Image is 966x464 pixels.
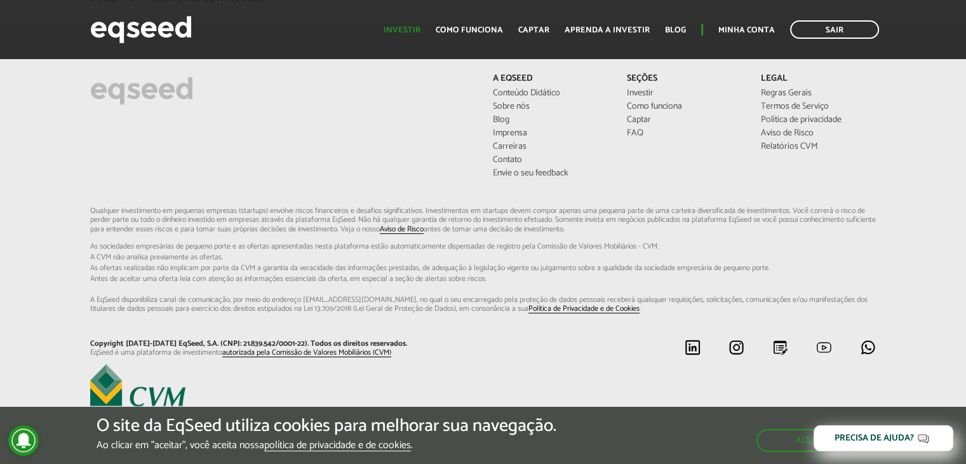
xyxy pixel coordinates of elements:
[565,26,650,34] a: Aprenda a investir
[627,102,742,111] a: Como funciona
[90,275,876,283] span: Antes de aceitar uma oferta leia com atenção as informações essenciais da oferta, em especial...
[97,416,556,436] h5: O site da EqSeed utiliza cookies para melhorar sua navegação.
[493,116,608,125] a: Blog
[627,116,742,125] a: Captar
[90,264,876,272] span: As ofertas realizadas não implicam por parte da CVM a garantia da veracidade das informações p...
[90,254,876,261] span: A CVM não analisa previamente as ofertas.
[384,26,420,34] a: Investir
[756,429,869,452] button: Aceitar
[436,26,503,34] a: Como funciona
[493,156,608,165] a: Contato
[493,169,608,178] a: Envie o seu feedback
[761,116,876,125] a: Política de privacidade
[493,74,608,85] p: A EqSeed
[90,207,876,314] p: Qualquer investimento em pequenas empresas (startups) envolve riscos financeiros e desafios signi...
[90,364,185,415] img: EqSeed é uma plataforma de investimento autorizada pela Comissão de Valores Mobiliários (CVM)
[718,26,775,34] a: Minha conta
[627,89,742,98] a: Investir
[528,305,640,313] a: Política de Privacidade e de Cookies
[761,142,876,151] a: Relatórios CVM
[772,339,788,355] img: blog.svg
[761,89,876,98] a: Regras Gerais
[90,74,193,108] img: EqSeed Logo
[97,439,556,451] p: Ao clicar em "aceitar", você aceita nossa .
[761,129,876,138] a: Aviso de Risco
[90,348,474,357] p: EqSeed é uma plataforma de investimento
[493,142,608,151] a: Carreiras
[761,102,876,111] a: Termos de Serviço
[380,226,424,234] a: Aviso de Risco
[685,339,701,355] img: linkedin.svg
[493,129,608,138] a: Imprensa
[860,339,876,355] img: whatsapp.svg
[493,102,608,111] a: Sobre nós
[90,243,876,250] span: As sociedades empresárias de pequeno porte e as ofertas apresentadas nesta plataforma estão aut...
[728,339,744,355] img: instagram.svg
[90,339,474,348] p: Copyright [DATE]-[DATE] EqSeed, S.A. (CNPJ: 21.839.542/0001-22). Todos os direitos reservados.
[264,440,411,451] a: política de privacidade e de cookies
[518,26,549,34] a: Captar
[665,26,686,34] a: Blog
[627,129,742,138] a: FAQ
[493,89,608,98] a: Conteúdo Didático
[816,339,832,355] img: youtube.svg
[790,20,879,39] a: Sair
[90,13,192,46] img: EqSeed
[222,349,391,357] a: autorizada pela Comissão de Valores Mobiliários (CVM)
[627,74,742,85] p: Seções
[761,74,876,85] p: Legal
